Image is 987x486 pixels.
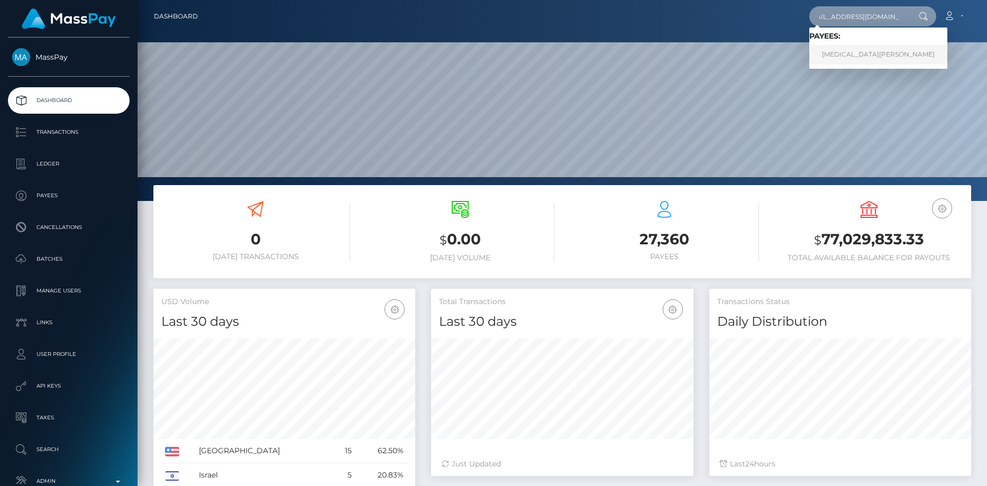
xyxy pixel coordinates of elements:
h5: Transactions Status [717,297,963,307]
div: Last hours [720,459,961,470]
img: MassPay [12,48,30,66]
h6: Payees: [809,32,947,41]
input: Search... [809,6,909,26]
p: User Profile [12,346,125,362]
p: Links [12,315,125,331]
p: Taxes [12,410,125,426]
p: Search [12,442,125,457]
a: Dashboard [8,87,130,114]
a: Manage Users [8,278,130,304]
a: Payees [8,182,130,209]
a: User Profile [8,341,130,368]
a: Search [8,436,130,463]
a: API Keys [8,373,130,399]
h5: USD Volume [161,297,407,307]
p: Dashboard [12,93,125,108]
h3: 77,029,833.33 [775,229,964,251]
td: [GEOGRAPHIC_DATA] [195,439,333,463]
small: $ [440,233,447,247]
h4: Daily Distribution [717,313,963,331]
td: 62.50% [355,439,407,463]
p: Batches [12,251,125,267]
p: Payees [12,188,125,204]
p: Cancellations [12,219,125,235]
p: Manage Users [12,283,125,299]
a: Transactions [8,119,130,145]
img: US.png [165,447,179,456]
a: Links [8,309,130,336]
p: Ledger [12,156,125,172]
img: IL.png [165,471,179,481]
a: Dashboard [154,5,198,27]
h6: [DATE] Transactions [161,252,350,261]
h4: Last 30 days [439,313,685,331]
h5: Total Transactions [439,297,685,307]
h3: 0 [161,229,350,250]
div: Just Updated [442,459,682,470]
p: Transactions [12,124,125,140]
h3: 27,360 [570,229,759,250]
span: MassPay [8,52,130,62]
p: API Keys [12,378,125,394]
h3: 0.00 [366,229,555,251]
h4: Last 30 days [161,313,407,331]
small: $ [814,233,821,247]
img: MassPay Logo [22,8,116,29]
h6: Total Available Balance for Payouts [775,253,964,262]
td: 15 [333,439,355,463]
a: Ledger [8,151,130,177]
a: [MEDICAL_DATA][PERSON_NAME] [809,45,947,65]
span: 24 [745,459,754,469]
a: Cancellations [8,214,130,241]
a: Taxes [8,405,130,431]
h6: [DATE] Volume [366,253,555,262]
h6: Payees [570,252,759,261]
a: Batches [8,246,130,272]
